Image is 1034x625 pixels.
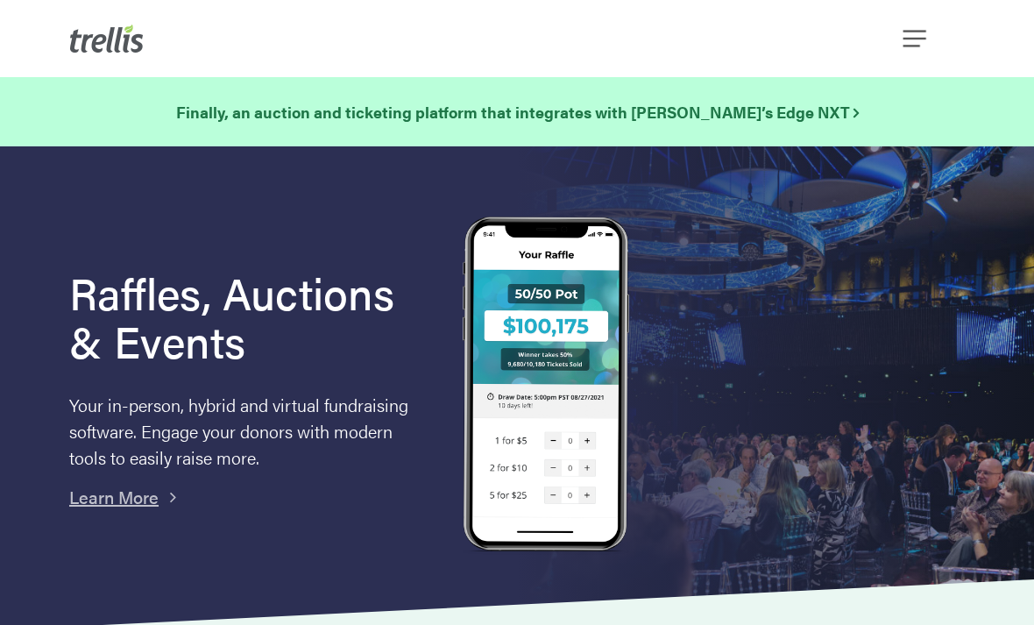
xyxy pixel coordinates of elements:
a: Finally, an auction and ticketing platform that integrates with [PERSON_NAME]’s Edge NXT [176,100,859,124]
img: Trellis [70,25,144,53]
img: Trellis Raffles, Auctions and Event Fundraising [463,217,629,556]
h1: Raffles, Auctions & Events [69,268,421,365]
strong: Finally, an auction and ticketing platform that integrates with [PERSON_NAME]’s Edge NXT [176,101,859,123]
p: Your in-person, hybrid and virtual fundraising software. Engage your donors with modern tools to ... [69,392,421,471]
a: Learn More [69,484,159,509]
a: Navigation Menu [907,30,926,47]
